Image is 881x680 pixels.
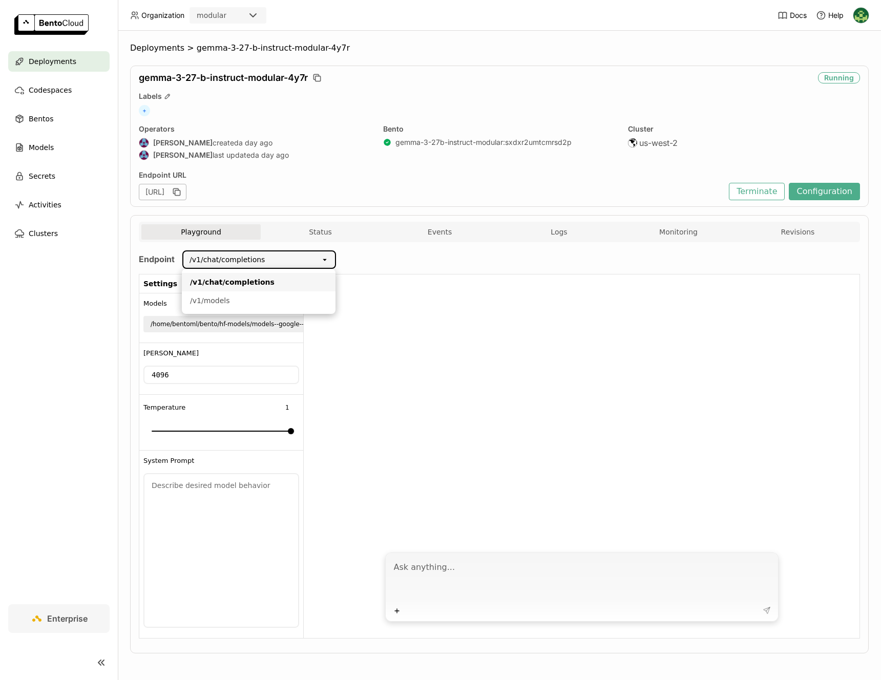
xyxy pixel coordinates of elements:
nav: Breadcrumbs navigation [130,43,869,53]
input: Temperature [276,401,299,414]
button: Events [380,224,499,240]
div: Labels [139,92,860,101]
span: Deployments [130,43,184,53]
div: Bento [383,124,615,134]
div: Help [816,10,844,20]
div: Running [818,72,860,83]
div: /v1/chat/completions [190,254,265,265]
div: /v1/chat/completions [190,277,327,287]
div: last updated [139,150,371,160]
ul: Menu [182,269,335,314]
span: System Prompt [143,457,194,465]
span: > [184,43,197,53]
img: Jiang [139,138,149,147]
div: /home/bentoml/bento/hf-models/models--google--gemma-3-27b-it/snapshots/005ad3404e59d6023443cb575d... [151,319,544,329]
span: Models [29,141,54,154]
span: Secrets [29,170,55,182]
button: Playground [141,224,261,240]
span: Codespaces [29,84,72,96]
input: Selected /v1/chat/completions. [266,254,267,265]
div: Cluster [628,124,860,134]
svg: Plus [393,607,401,615]
button: Terminate [729,183,785,200]
span: Deployments [29,55,76,68]
a: Secrets [8,166,110,186]
span: + [139,105,150,116]
span: Docs [790,11,807,20]
button: Status [261,224,380,240]
a: Models [8,137,110,158]
span: us-west-2 [639,138,678,148]
a: Activities [8,195,110,215]
input: Selected modular. [227,11,228,21]
span: Models [143,300,167,308]
a: Codespaces [8,80,110,100]
span: Enterprise [47,613,88,624]
div: created [139,138,371,148]
a: Enterprise [8,604,110,633]
button: Configuration [789,183,860,200]
span: Temperature [143,403,185,412]
span: Help [828,11,844,20]
strong: [PERSON_NAME] [153,138,213,147]
a: Clusters [8,223,110,244]
a: Docs [778,10,807,20]
div: Operators [139,124,371,134]
span: Bentos [29,113,53,125]
div: [URL] [139,184,186,200]
span: a day ago [255,151,289,160]
a: Bentos [8,109,110,129]
span: gemma-3-27-b-instruct-modular-4y7r [197,43,350,53]
img: Kevin Bi [853,8,869,23]
strong: Endpoint [139,254,175,264]
svg: open [321,256,329,264]
div: Endpoint URL [139,171,724,180]
a: gemma-3-27b-instruct-modular:sxdxr2umtcmrsd2p [395,138,572,147]
button: Monitoring [619,224,738,240]
span: a day ago [239,138,272,147]
span: gemma-3-27-b-instruct-modular-4y7r [139,72,308,83]
a: Deployments [8,51,110,72]
strong: [PERSON_NAME] [153,151,213,160]
span: Logs [551,227,567,237]
span: [PERSON_NAME] [143,349,199,357]
img: logo [14,14,89,35]
span: Organization [141,11,184,20]
div: /v1/models [190,295,327,306]
img: Jiang [139,151,149,160]
div: Settings [139,274,303,293]
div: modular [197,10,226,20]
span: Clusters [29,227,58,240]
button: Revisions [738,224,857,240]
span: Activities [29,199,61,211]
